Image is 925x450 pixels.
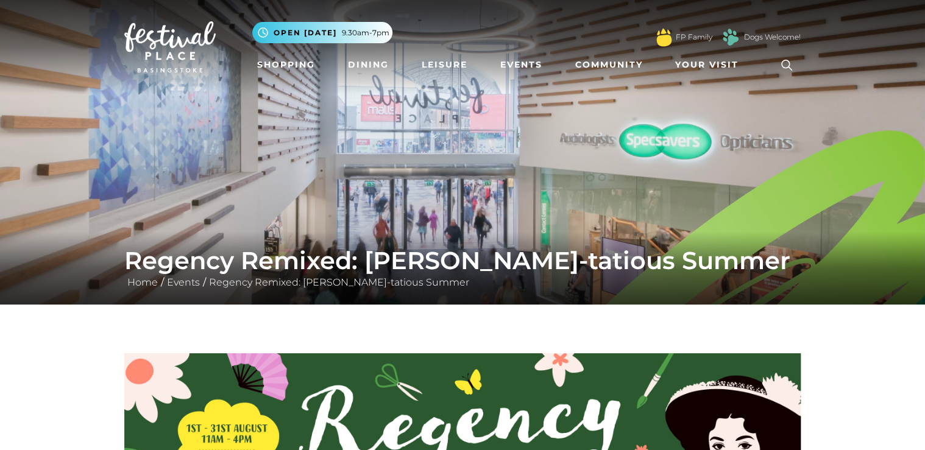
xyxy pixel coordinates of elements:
a: Events [495,54,547,76]
button: Open [DATE] 9.30am-7pm [252,22,392,43]
h1: Regency Remixed: [PERSON_NAME]-tatious Summer [124,246,801,275]
span: 9.30am-7pm [342,27,389,38]
a: FP Family [676,32,712,43]
div: / / [115,246,810,290]
span: Open [DATE] [274,27,337,38]
img: Festival Place Logo [124,21,216,72]
a: Home [124,276,161,288]
a: Dogs Welcome! [744,32,801,43]
span: Your Visit [675,58,739,71]
a: Events [164,276,203,288]
a: Leisure [417,54,472,76]
a: Community [570,54,647,76]
a: Your Visit [670,54,750,76]
a: Dining [343,54,394,76]
a: Shopping [252,54,320,76]
a: Regency Remixed: [PERSON_NAME]-tatious Summer [206,276,472,288]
